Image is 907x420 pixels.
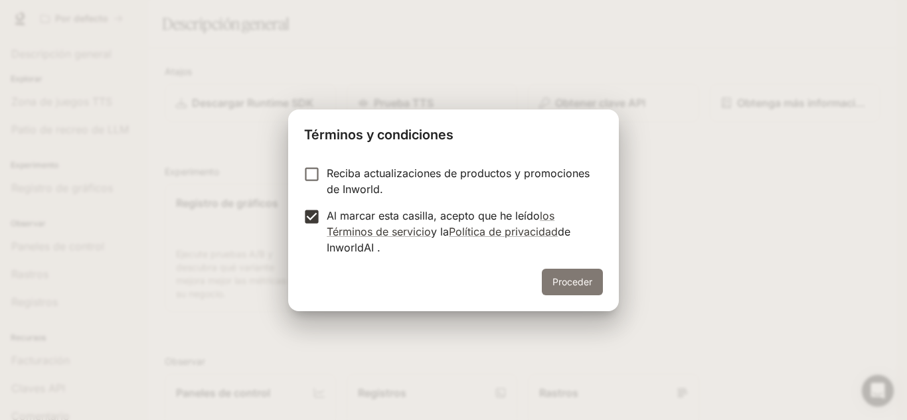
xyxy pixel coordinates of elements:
[449,225,558,238] a: Política de privacidad
[304,127,453,143] font: Términos y condiciones
[542,269,603,295] button: Proceder
[327,209,554,238] a: los Términos de servicio
[327,225,570,254] font: de InworldAI .
[552,276,592,287] font: Proceder
[327,209,540,222] font: Al marcar esta casilla, acepto que he leído
[431,225,449,238] font: y la
[327,167,590,196] font: Reciba actualizaciones de productos y promociones de Inworld.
